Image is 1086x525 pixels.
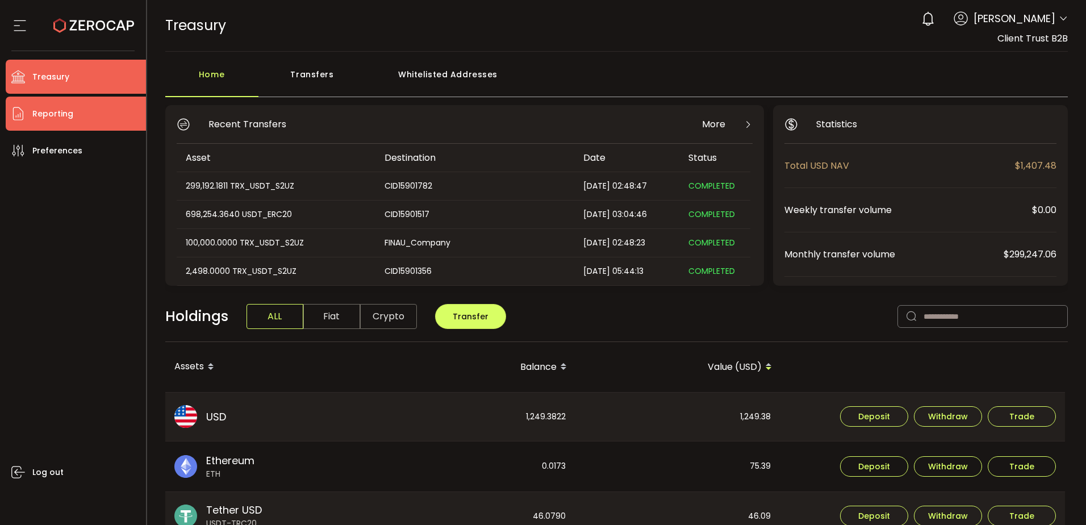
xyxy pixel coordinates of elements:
button: Trade [988,406,1056,427]
span: Withdraw [928,463,968,470]
div: CID15901517 [375,208,573,221]
div: Destination [375,151,574,164]
div: Home [165,63,258,97]
div: 75.39 [576,441,780,491]
div: Date [574,151,679,164]
span: [PERSON_NAME] [974,11,1055,26]
span: Statistics [816,117,857,131]
span: COMPLETED [688,180,735,191]
span: Treasury [165,15,226,35]
div: Balance [371,357,576,377]
div: Value (USD) [576,357,781,377]
span: Transfer [453,311,488,322]
span: Deposit [858,512,890,520]
button: Deposit [840,406,908,427]
span: $299,247.06 [1004,247,1056,261]
span: Deposit [858,463,890,470]
span: Withdraw [928,413,968,420]
div: 1,249.38 [576,393,780,441]
span: Holdings [165,306,228,327]
div: FINAU_Company [375,236,573,249]
span: Fiat [303,304,360,329]
span: Ethereum [206,453,254,468]
button: Deposit [840,456,908,477]
img: usd_portfolio.svg [174,405,197,428]
div: 698,254.3640 USDT_ERC20 [177,208,374,221]
span: Total USD NAV [784,159,1015,173]
span: ALL [247,304,303,329]
span: USD [206,409,226,424]
span: Log out [32,464,64,481]
div: Assets [165,357,371,377]
span: Recent Transfers [208,117,286,131]
span: $1,407.48 [1015,159,1056,173]
span: Withdraw [928,512,968,520]
button: Trade [988,456,1056,477]
div: CID15901356 [375,265,573,278]
div: 299,192.1811 TRX_USDT_S2UZ [177,180,374,193]
span: Deposit [858,413,890,420]
span: ETH [206,468,254,480]
iframe: Chat Widget [1029,470,1086,525]
span: Preferences [32,143,82,159]
div: Status [679,151,750,164]
button: Withdraw [914,456,982,477]
span: Reporting [32,106,73,122]
div: 0.0173 [371,441,575,491]
span: Trade [1009,463,1034,470]
span: Trade [1009,413,1034,420]
span: Monthly transfer volume [784,247,1004,261]
div: CID15901782 [375,180,573,193]
div: [DATE] 02:48:23 [574,236,679,249]
span: Tether USD [206,502,262,518]
span: Crypto [360,304,417,329]
div: 1,249.3822 [371,393,575,441]
button: Transfer [435,304,506,329]
span: COMPLETED [688,237,735,248]
span: COMPLETED [688,265,735,277]
div: 100,000.0000 TRX_USDT_S2UZ [177,236,374,249]
span: Trade [1009,512,1034,520]
div: Transfers [258,63,366,97]
span: Client Trust B2B [997,32,1068,45]
div: [DATE] 02:48:47 [574,180,679,193]
div: 2,498.0000 TRX_USDT_S2UZ [177,265,374,278]
div: [DATE] 03:04:46 [574,208,679,221]
span: Weekly transfer volume [784,203,1032,217]
img: eth_portfolio.svg [174,455,197,478]
span: Treasury [32,69,69,85]
span: $0.00 [1032,203,1056,217]
div: Whitelisted Addresses [366,63,530,97]
div: Asset [177,151,375,164]
div: [DATE] 05:44:13 [574,265,679,278]
button: Withdraw [914,406,982,427]
span: More [702,117,725,131]
span: COMPLETED [688,209,735,220]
